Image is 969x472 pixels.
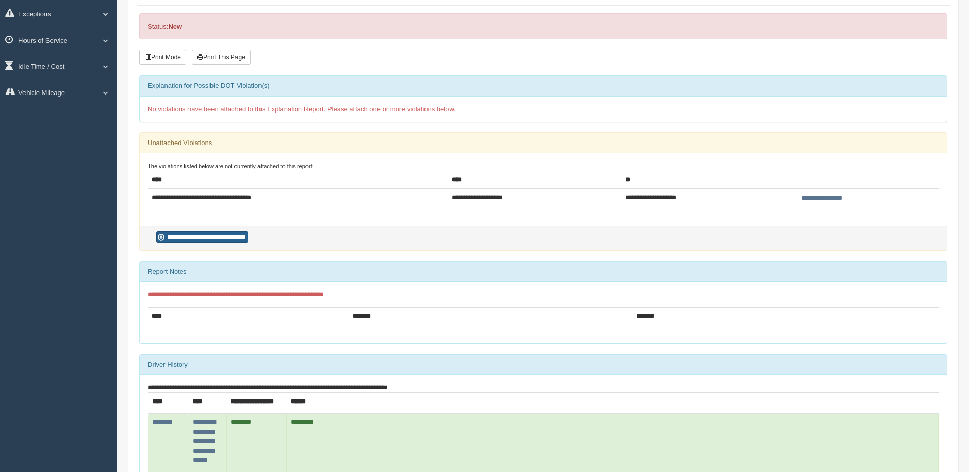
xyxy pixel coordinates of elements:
div: Unattached Violations [140,133,947,153]
button: Print Mode [139,50,186,65]
small: The violations listed below are not currently attached to this report: [148,163,314,169]
button: Print This Page [192,50,251,65]
div: Status: [139,13,947,39]
div: Explanation for Possible DOT Violation(s) [140,76,947,96]
div: Driver History [140,355,947,375]
span: No violations have been attached to this Explanation Report. Please attach one or more violations... [148,105,456,113]
strong: New [168,22,182,30]
div: Report Notes [140,262,947,282]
